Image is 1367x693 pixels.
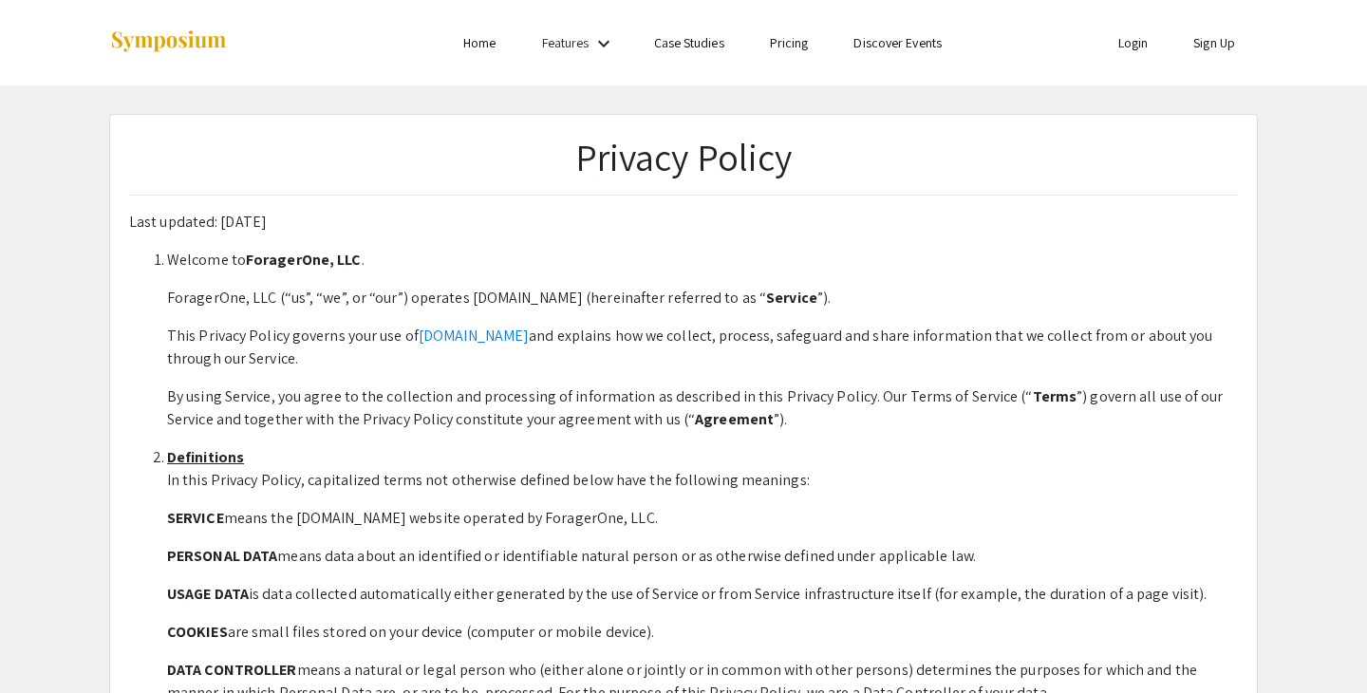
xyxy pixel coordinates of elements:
[167,249,1238,272] p: Welcome to .
[542,34,590,51] a: Features
[167,660,297,680] b: DATA CONTROLLER
[419,326,529,346] a: [DOMAIN_NAME]
[167,546,277,566] b: PERSONAL DATA
[129,211,1238,234] p: Last updated: [DATE]
[109,29,228,55] img: Symposium by ForagerOne
[167,584,249,604] b: USAGE DATA
[167,325,1238,370] p: This Privacy Policy governs your use of and explains how we collect, process, safeguard and share...
[1033,386,1077,406] b: Terms
[129,134,1238,179] h1: Privacy Policy
[695,409,774,429] b: Agreement
[167,469,1238,492] p: In this Privacy Policy, capitalized terms not otherwise defined below have the following meanings:
[592,32,615,55] mat-icon: Expand Features list
[167,622,228,642] b: COOKIES
[167,385,1238,431] p: By using Service, you agree to the collection and processing of information as described in this ...
[853,34,942,51] a: Discover Events
[167,507,1238,530] p: means the [DOMAIN_NAME] website operated by ForagerOne, LLC.
[167,447,244,467] u: Definitions
[167,287,1238,309] p: ForagerOne, LLC (“us”, “we”, or “our”) operates [DOMAIN_NAME] (hereinafter referred to as “ ”).
[1193,34,1235,51] a: Sign Up
[167,583,1238,606] p: is data collected automatically either generated by the use of Service or from Service infrastruc...
[463,34,496,51] a: Home
[167,545,1238,568] p: means data about an identified or identifiable natural person or as otherwise defined under appli...
[770,34,809,51] a: Pricing
[246,250,362,270] b: ForagerOne, LLC
[167,508,224,528] b: SERVICE
[167,621,1238,644] p: are small files stored on your device (computer or mobile device).
[1118,34,1149,51] a: Login
[766,288,817,308] b: Service
[654,34,724,51] a: Case Studies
